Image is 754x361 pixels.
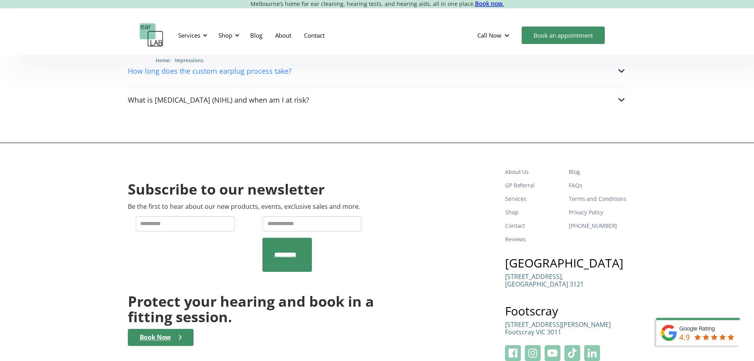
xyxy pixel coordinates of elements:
div: Call Now [477,31,501,39]
a: Book an appointment [522,27,605,44]
a: Reviews [505,233,562,246]
a: Contact [505,219,562,233]
a: Privacy Policy [569,206,626,219]
a: GP Referral [505,179,562,192]
a: [STREET_ADDRESS],[GEOGRAPHIC_DATA] 3121 [505,273,584,294]
a: Contact [298,24,331,47]
a: Home [156,56,169,64]
img: arrow icon [616,95,627,105]
img: Linkeidn Logo [584,345,600,361]
a: Blog [569,165,626,179]
div: Services [178,31,200,39]
img: arrow icon [616,66,627,76]
form: Newsletter Form [128,216,374,272]
img: Facebook Logo [505,345,521,361]
p: Be the first to hear about our new products, events, exclusive sales and more. [128,203,360,210]
div: Shop [214,23,242,47]
div: Who will carry out the ear impression taking?arrow icon [128,13,627,24]
div: What is [MEDICAL_DATA] (NIHL) and when am I at risk?arrow icon [128,95,627,105]
img: arrow icon [616,13,627,24]
div: Call Now [471,23,518,47]
a: Terms and Conditions [569,192,626,206]
a: home [140,23,163,47]
img: Instagram Logo [525,345,541,361]
a: FAQs [569,179,626,192]
div: Shop [218,31,232,39]
div: Who will carry out the ear impression taking? [128,15,279,23]
a: Services [505,192,562,206]
li: 〉 [156,56,175,65]
iframe: reCAPTCHA [136,238,256,269]
span: Impressions [175,57,203,63]
a: Blog [244,24,269,47]
div: How long does the custom earplug process take? [128,67,292,75]
h2: Subscribe to our newsletter [128,180,325,199]
a: Shop [505,206,562,219]
p: [STREET_ADDRESS][PERSON_NAME] Footscray VIC 3011 [505,321,611,336]
span: Home [156,57,169,63]
div: What is [MEDICAL_DATA] (NIHL) and when am I at risk? [128,96,309,104]
h2: Protect your hearing and book in a fitting session. [128,294,374,325]
div: How long does the custom earplug process take?arrow icon [128,66,627,76]
a: About [269,24,298,47]
a: [STREET_ADDRESS][PERSON_NAME]Footscray VIC 3011 [505,321,611,342]
h3: [GEOGRAPHIC_DATA] [505,257,626,269]
a: Impressions [175,56,203,64]
a: About Us [505,165,562,179]
a: [PHONE_NUMBER] [569,219,626,233]
h3: Footscray [505,305,626,317]
p: [STREET_ADDRESS], [GEOGRAPHIC_DATA] 3121 [505,273,584,288]
div: Services [173,23,210,47]
a: Book Now [128,329,194,346]
div: Book Now [140,334,171,341]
